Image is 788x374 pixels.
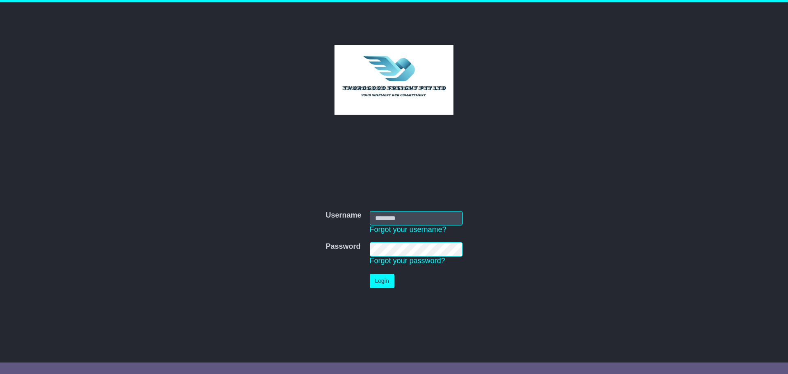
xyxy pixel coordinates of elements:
[370,225,447,234] a: Forgot your username?
[325,211,361,220] label: Username
[325,242,360,251] label: Password
[334,45,454,115] img: Thorogood Freight Pty Ltd
[370,274,394,288] button: Login
[370,257,445,265] a: Forgot your password?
